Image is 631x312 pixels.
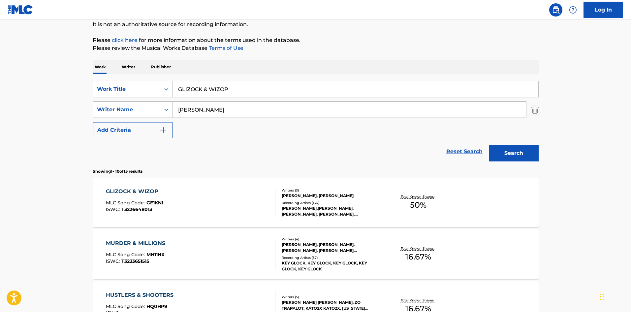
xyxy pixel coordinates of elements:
span: 16.67 % [405,251,431,263]
div: MURDER & MILLIONS [106,239,169,247]
img: search [552,6,560,14]
span: T3233651515 [121,258,149,264]
div: Recording Artists ( 37 ) [282,255,381,260]
button: Search [489,145,539,161]
p: Showing 1 - 10 of 15 results [93,168,142,174]
p: Work [93,60,108,74]
a: Reset Search [443,144,486,159]
div: Work Title [97,85,156,93]
img: help [569,6,577,14]
div: [PERSON_NAME], [PERSON_NAME] [282,193,381,199]
span: ISWC : [106,206,121,212]
a: GLIZOCK & WIZOPMLC Song Code:GE1KN1ISWC:T3226648013Writers (3)[PERSON_NAME], [PERSON_NAME]Recordi... [93,178,539,227]
p: It is not an authoritative source for recording information. [93,20,539,28]
span: ISWC : [106,258,121,264]
img: 9d2ae6d4665cec9f34b9.svg [159,126,167,134]
iframe: Chat Widget [598,280,631,312]
div: [PERSON_NAME], [PERSON_NAME], [PERSON_NAME], [PERSON_NAME] [PERSON_NAME] [282,242,381,254]
span: MH11HX [146,252,165,258]
span: MLC Song Code : [106,252,146,258]
p: Publisher [149,60,173,74]
div: Writers ( 3 ) [282,188,381,193]
p: Total Known Shares: [401,246,436,251]
form: Search Form [93,81,539,165]
div: Writer Name [97,106,156,114]
div: Writers ( 4 ) [282,237,381,242]
div: KEY GLOCK, KEY GLOCK, KEY GLOCK, KEY GLOCK, KEY GLOCK [282,260,381,272]
div: Writers ( 5 ) [282,295,381,299]
p: Please review the Musical Works Database [93,44,539,52]
a: Log In [584,2,623,18]
span: HQ0HP9 [146,303,167,309]
p: Please for more information about the terms used in the database. [93,36,539,44]
div: Drag [600,287,604,307]
a: Public Search [549,3,562,17]
img: Delete Criterion [531,101,539,118]
a: MURDER & MILLIONSMLC Song Code:MH11HXISWC:T3233651515Writers (4)[PERSON_NAME], [PERSON_NAME], [PE... [93,229,539,279]
p: Total Known Shares: [401,298,436,303]
img: MLC Logo [8,5,33,15]
p: Total Known Shares: [401,194,436,199]
div: [PERSON_NAME] [PERSON_NAME], ZO TRAPALOT, KATO2X KATO2X, [US_STATE] CORLEONE [282,299,381,311]
button: Add Criteria [93,122,173,138]
div: Help [566,3,580,17]
div: Recording Artists ( 134 ) [282,200,381,205]
div: HUSTLERS & SHOOTERS [106,291,177,299]
div: GLIZOCK & WIZOP [106,188,163,195]
span: MLC Song Code : [106,303,146,309]
span: GE1KN1 [146,200,163,206]
div: [PERSON_NAME],[PERSON_NAME], [PERSON_NAME], [PERSON_NAME], [PERSON_NAME],[PERSON_NAME], [PERSON_N... [282,205,381,217]
span: T3226648013 [121,206,152,212]
span: MLC Song Code : [106,200,146,206]
a: Terms of Use [207,45,243,51]
p: Writer [120,60,137,74]
span: 50 % [410,199,426,211]
a: click here [112,37,138,43]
